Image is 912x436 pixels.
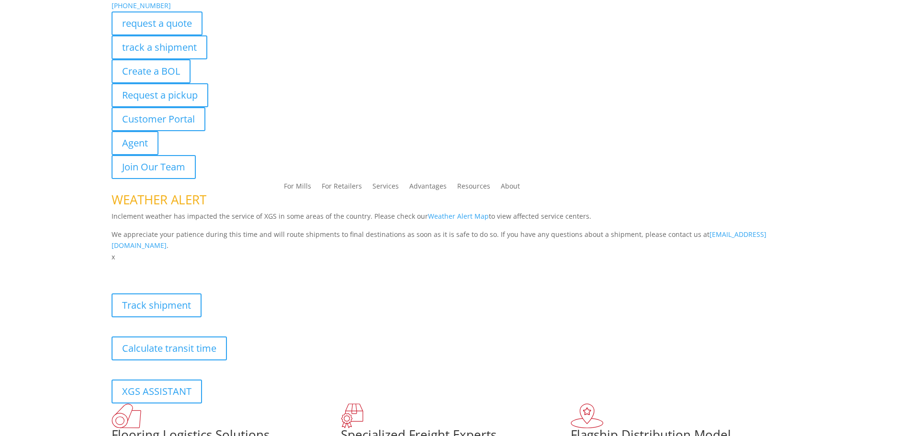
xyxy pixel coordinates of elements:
a: XGS ASSISTANT [112,380,202,403]
b: Visibility, transparency, and control for your entire supply chain. [112,264,325,273]
a: Calculate transit time [112,336,227,360]
img: xgs-icon-flagship-distribution-model-red [571,403,604,428]
span: WEATHER ALERT [112,191,206,208]
a: request a quote [112,11,203,35]
a: Join Our Team [112,155,196,179]
a: Services [372,183,399,193]
a: [PHONE_NUMBER] [112,1,171,10]
a: For Mills [284,183,311,193]
p: Inclement weather has impacted the service of XGS in some areas of the country. Please check our ... [112,211,801,229]
a: Request a pickup [112,83,208,107]
a: Resources [457,183,490,193]
a: Track shipment [112,293,202,317]
a: Advantages [409,183,447,193]
img: xgs-icon-focused-on-flooring-red [341,403,363,428]
a: Agent [112,131,158,155]
a: For Retailers [322,183,362,193]
a: Weather Alert Map [428,212,489,221]
a: Create a BOL [112,59,191,83]
p: x [112,251,801,263]
a: About [501,183,520,193]
a: track a shipment [112,35,207,59]
a: Customer Portal [112,107,205,131]
p: We appreciate your patience during this time and will route shipments to final destinations as so... [112,229,801,252]
img: xgs-icon-total-supply-chain-intelligence-red [112,403,141,428]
